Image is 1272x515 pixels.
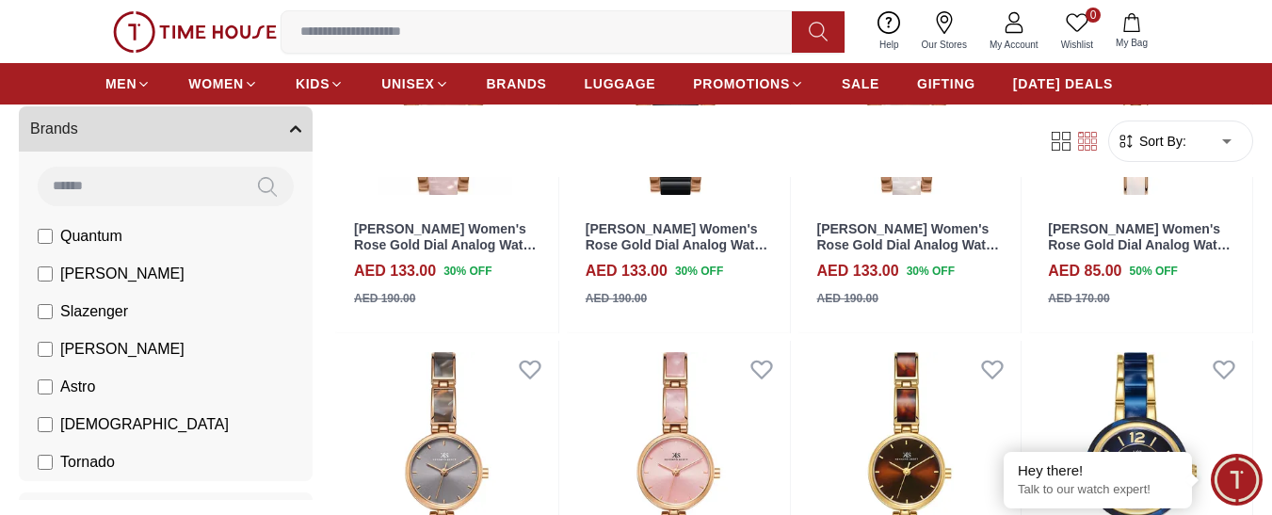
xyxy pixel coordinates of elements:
[1050,8,1104,56] a: 0Wishlist
[60,376,95,398] span: Astro
[914,38,974,52] span: Our Stores
[872,38,907,52] span: Help
[381,67,448,101] a: UNISEX
[188,67,258,101] a: WOMEN
[381,74,434,93] span: UNISEX
[60,413,229,436] span: [DEMOGRAPHIC_DATA]
[443,263,491,280] span: 30 % OFF
[296,67,344,101] a: KIDS
[487,67,547,101] a: BRANDS
[1048,221,1232,268] a: [PERSON_NAME] Women's Rose Gold Dial Analog Watch -K24502-RCWW
[38,229,53,244] input: Quantum
[910,8,978,56] a: Our Stores
[105,74,137,93] span: MEN
[38,455,53,470] input: Tornado
[1013,74,1113,93] span: [DATE] DEALS
[38,304,53,319] input: Slazenger
[1054,38,1101,52] span: Wishlist
[354,221,539,268] a: [PERSON_NAME] Women's Rose Gold Dial Analog Watch -K24503-RCPM
[354,290,415,307] div: AED 190.00
[1018,482,1178,498] p: Talk to our watch expert!
[188,74,244,93] span: WOMEN
[1086,8,1101,23] span: 0
[586,221,770,268] a: [PERSON_NAME] Women's Rose Gold Dial Analog Watch -K24503-RCBM
[1013,67,1113,101] a: [DATE] DEALS
[817,290,878,307] div: AED 190.00
[1135,132,1186,151] span: Sort By:
[60,338,185,361] span: [PERSON_NAME]
[1048,290,1109,307] div: AED 170.00
[19,106,313,152] button: Brands
[842,67,879,101] a: SALE
[38,417,53,432] input: [DEMOGRAPHIC_DATA]
[38,342,53,357] input: [PERSON_NAME]
[586,290,647,307] div: AED 190.00
[38,266,53,282] input: [PERSON_NAME]
[1018,461,1178,480] div: Hey there!
[675,263,723,280] span: 30 % OFF
[817,221,1002,268] a: [PERSON_NAME] Women's Rose Gold Dial Analog Watch -K24503-RCWM
[1108,36,1155,50] span: My Bag
[60,263,185,285] span: [PERSON_NAME]
[917,74,975,93] span: GIFTING
[60,451,115,474] span: Tornado
[60,300,128,323] span: Slazenger
[60,225,122,248] span: Quantum
[693,74,790,93] span: PROMOTIONS
[1104,9,1159,54] button: My Bag
[1048,260,1121,282] h4: AED 85.00
[842,74,879,93] span: SALE
[1211,454,1263,506] div: Chat Widget
[585,74,656,93] span: LUGGAGE
[868,8,910,56] a: Help
[907,263,955,280] span: 30 % OFF
[917,67,975,101] a: GIFTING
[296,74,330,93] span: KIDS
[586,260,668,282] h4: AED 133.00
[113,11,277,53] img: ...
[1130,263,1178,280] span: 50 % OFF
[585,67,656,101] a: LUGGAGE
[105,67,151,101] a: MEN
[30,118,78,140] span: Brands
[354,260,436,282] h4: AED 133.00
[982,38,1046,52] span: My Account
[487,74,547,93] span: BRANDS
[38,379,53,394] input: Astro
[817,260,899,282] h4: AED 133.00
[1117,132,1186,151] button: Sort By:
[693,67,804,101] a: PROMOTIONS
